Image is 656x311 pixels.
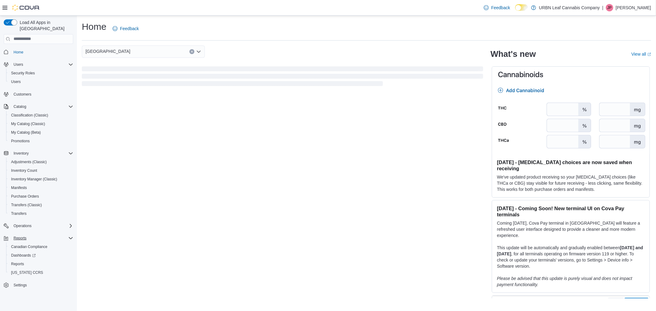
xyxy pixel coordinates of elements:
[6,183,76,192] button: Manifests
[9,193,73,200] span: Purchase Orders
[11,211,26,216] span: Transfers
[9,175,60,183] a: Inventory Manager (Classic)
[11,139,30,144] span: Promotions
[11,90,73,98] span: Customers
[497,245,645,269] p: This update will be automatically and gradually enabled between , for all terminals operating on ...
[6,69,76,77] button: Security Roles
[6,120,76,128] button: My Catalog (Classic)
[9,78,73,85] span: Users
[9,243,73,250] span: Canadian Compliance
[9,78,23,85] a: Users
[11,203,42,207] span: Transfers (Classic)
[11,159,47,164] span: Adjustments (Classic)
[9,260,73,268] span: Reports
[14,92,31,97] span: Customers
[6,242,76,251] button: Canadian Compliance
[11,234,73,242] span: Reports
[9,137,32,145] a: Promotions
[189,49,194,54] button: Clear input
[497,220,645,238] p: Coming [DATE], Cova Pay terminal in [GEOGRAPHIC_DATA] will feature a refreshed user interface des...
[515,4,528,11] input: Dark Mode
[11,270,43,275] span: [US_STATE] CCRS
[647,53,651,56] svg: External link
[11,185,27,190] span: Manifests
[11,150,73,157] span: Inventory
[11,150,31,157] button: Inventory
[11,103,29,110] button: Catalog
[14,50,23,55] span: Home
[110,22,141,35] a: Feedback
[9,193,42,200] a: Purchase Orders
[11,49,26,56] a: Home
[6,158,76,166] button: Adjustments (Classic)
[12,5,40,11] img: Cova
[14,104,26,109] span: Catalog
[6,209,76,218] button: Transfers
[9,158,49,166] a: Adjustments (Classic)
[11,79,21,84] span: Users
[11,222,73,230] span: Operations
[9,201,44,209] a: Transfers (Classic)
[6,111,76,120] button: Classification (Classic)
[6,251,76,260] a: Dashboards
[9,243,50,250] a: Canadian Compliance
[11,121,45,126] span: My Catalog (Classic)
[9,129,73,136] span: My Catalog (Beta)
[497,174,645,192] p: We've updated product receiving so your [MEDICAL_DATA] choices (like THCa or CBG) stay visible fo...
[539,4,600,11] p: URBN Leaf Cannabis Company
[9,175,73,183] span: Inventory Manager (Classic)
[11,130,41,135] span: My Catalog (Beta)
[11,244,47,249] span: Canadian Compliance
[1,234,76,242] button: Reports
[11,113,48,118] span: Classification (Classic)
[9,252,73,259] span: Dashboards
[491,49,536,59] h2: What's new
[82,21,106,33] h1: Home
[9,167,40,174] a: Inventory Count
[196,49,201,54] button: Open list of options
[497,205,645,218] h3: [DATE] - Coming Soon! New terminal UI on Cova Pay terminals
[11,177,57,182] span: Inventory Manager (Classic)
[17,19,73,32] span: Load All Apps in [GEOGRAPHIC_DATA]
[85,48,130,55] span: [GEOGRAPHIC_DATA]
[631,52,651,57] a: View allExternal link
[497,276,632,287] em: Please be advised that this update is purely visual and does not impact payment functionality.
[11,61,26,68] button: Users
[6,77,76,86] button: Users
[497,159,645,171] h3: [DATE] - [MEDICAL_DATA] choices are now saved when receiving
[1,60,76,69] button: Users
[6,192,76,201] button: Purchase Orders
[616,4,651,11] p: [PERSON_NAME]
[6,175,76,183] button: Inventory Manager (Classic)
[1,48,76,57] button: Home
[9,137,73,145] span: Promotions
[11,194,39,199] span: Purchase Orders
[6,201,76,209] button: Transfers (Classic)
[11,281,73,289] span: Settings
[491,5,510,11] span: Feedback
[11,281,29,289] a: Settings
[9,69,37,77] a: Security Roles
[9,120,73,128] span: My Catalog (Classic)
[11,71,35,76] span: Security Roles
[82,68,483,87] span: Loading
[14,236,26,241] span: Reports
[607,4,612,11] span: JP
[11,234,29,242] button: Reports
[11,103,73,110] span: Catalog
[11,48,73,56] span: Home
[6,260,76,268] button: Reports
[1,281,76,289] button: Settings
[6,137,76,145] button: Promotions
[14,62,23,67] span: Users
[1,222,76,230] button: Operations
[602,4,603,11] p: |
[1,102,76,111] button: Catalog
[120,26,139,32] span: Feedback
[9,260,26,268] a: Reports
[1,149,76,158] button: Inventory
[606,4,613,11] div: Jess Pettitt
[6,128,76,137] button: My Catalog (Beta)
[9,210,73,217] span: Transfers
[9,112,51,119] a: Classification (Classic)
